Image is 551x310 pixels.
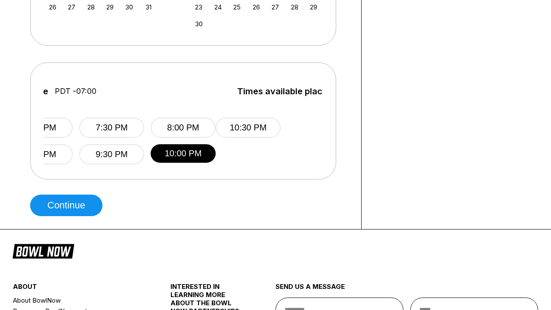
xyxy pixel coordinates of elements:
div: Choose Thursday, November 27th, 2025 [269,1,281,13]
div: Choose Wednesday, October 29th, 2025 [104,1,116,13]
div: Choose Friday, October 31st, 2025 [142,1,154,13]
div: Choose Tuesday, November 25th, 2025 [231,1,243,13]
button: 9:30 PM [79,144,144,164]
div: Choose Sunday, October 26th, 2025 [47,1,59,13]
button: 10:30 PM [216,118,281,138]
button: 8:00 PM [151,118,216,138]
div: send us a message [275,282,538,298]
div: Choose Saturday, November 29th, 2025 [308,1,319,13]
button: 10:00 PM [151,144,216,163]
div: Choose Monday, November 24th, 2025 [212,1,224,13]
div: Choose Sunday, November 30th, 2025 [193,18,204,30]
a: About BowlNow [13,295,144,306]
div: Choose Friday, November 28th, 2025 [289,1,300,13]
div: about [13,282,144,295]
div: Choose Wednesday, November 26th, 2025 [251,1,262,13]
div: Choose Thursday, October 30th, 2025 [124,1,135,13]
div: Choose Sunday, November 23rd, 2025 [193,1,204,13]
button: Continue [30,195,102,216]
button: 7:30 PM [79,118,144,138]
span: PDT -07:00 [55,87,96,96]
div: Choose Tuesday, October 28th, 2025 [85,1,97,13]
div: Choose Monday, October 27th, 2025 [66,1,77,13]
span: Times available place [237,87,328,96]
